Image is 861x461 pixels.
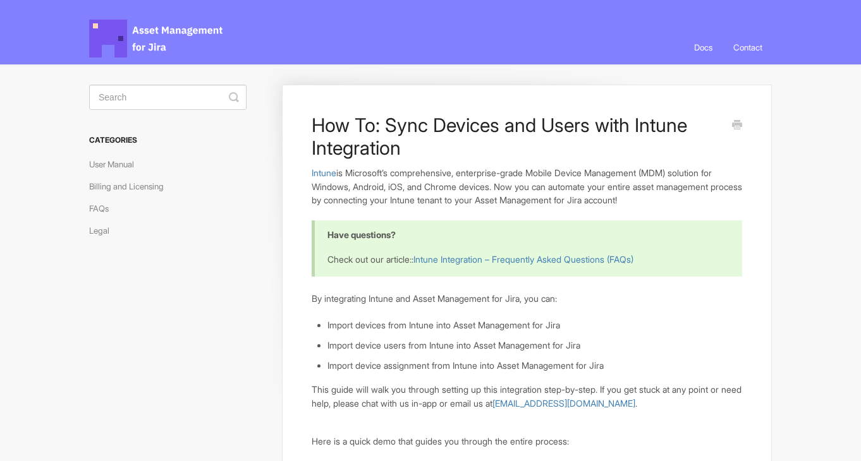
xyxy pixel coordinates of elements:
span: Asset Management for Jira Docs [89,20,224,57]
a: FAQs [89,198,118,219]
input: Search [89,85,247,110]
a: Contact [724,30,772,64]
p: Check out our article:: [327,253,726,266]
p: is Microsoft’s comprehensive, enterprise-grade Mobile Device Management (MDM) solution for Window... [312,166,742,207]
h3: Categories [89,129,247,152]
a: Intune Integration – Frequently Asked Questions (FAQs) [413,254,633,265]
p: This guide will walk you through setting up this integration step-by-step. If you get stuck at an... [312,383,742,410]
a: Print this Article [732,119,742,133]
li: Import devices from Intune into Asset Management for Jira [327,318,742,332]
a: Billing and Licensing [89,176,173,196]
li: Import device assignment from Intune into Asset Management for Jira [327,359,742,373]
a: Legal [89,220,119,241]
a: User Manual [89,154,143,174]
p: By integrating Intune and Asset Management for Jira, you can: [312,292,742,306]
a: [EMAIL_ADDRESS][DOMAIN_NAME] [492,398,635,409]
b: Have questions? [327,229,396,240]
p: Here is a quick demo that guides you through the entire process: [312,434,742,448]
h1: How To: Sync Devices and Users with Intune Integration [312,114,723,159]
a: Intune [312,167,336,178]
li: Import device users from Intune into Asset Management for Jira [327,338,742,352]
a: Docs [685,30,722,64]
